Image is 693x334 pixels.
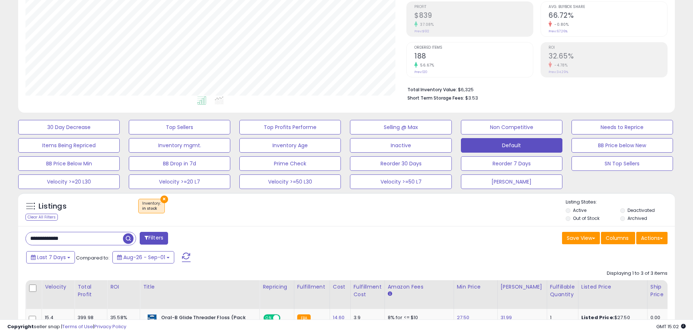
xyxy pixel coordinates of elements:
[414,29,429,33] small: Prev: $612
[628,207,655,213] label: Deactivated
[581,283,644,291] div: Listed Price
[552,63,567,68] small: -4.78%
[18,120,120,134] button: 30 Day Decrease
[143,283,256,291] div: Title
[39,201,67,212] h5: Listings
[414,11,533,21] h2: $839
[414,46,533,50] span: Ordered Items
[45,283,71,291] div: Velocity
[407,85,662,93] li: $6,325
[25,214,58,221] div: Clear All Filters
[601,232,635,244] button: Columns
[388,291,392,297] small: Amazon Fees.
[7,323,34,330] strong: Copyright
[112,251,174,263] button: Aug-26 - Sep-01
[571,138,673,153] button: BB Price below New
[18,156,120,171] button: BB Price Below Min
[239,138,341,153] button: Inventory Age
[62,323,93,330] a: Terms of Use
[457,283,494,291] div: Min Price
[414,52,533,62] h2: 188
[350,174,451,189] button: Velocity >=50 L7
[297,283,327,291] div: Fulfillment
[571,120,673,134] button: Needs to Reprice
[566,199,675,206] p: Listing States:
[636,232,668,244] button: Actions
[549,5,667,9] span: Avg. Buybox Share
[465,94,478,101] span: $3.53
[650,283,665,298] div: Ship Price
[76,254,109,261] span: Compared to:
[37,254,66,261] span: Last 7 Days
[606,234,629,242] span: Columns
[129,156,230,171] button: BB Drop in 7d
[461,120,562,134] button: Non Competitive
[7,323,126,330] div: seller snap | |
[129,174,230,189] button: Velocity >=20 L7
[142,206,161,211] div: in stock
[94,323,126,330] a: Privacy Policy
[129,138,230,153] button: Inventory mgmt.
[549,29,567,33] small: Prev: 67.26%
[501,283,544,291] div: [PERSON_NAME]
[549,11,667,21] h2: 66.72%
[418,22,434,27] small: 37.08%
[461,174,562,189] button: [PERSON_NAME]
[571,156,673,171] button: SN Top Sellers
[628,215,647,221] label: Archived
[263,283,291,291] div: Repricing
[607,270,668,277] div: Displaying 1 to 3 of 3 items
[407,95,464,101] b: Short Term Storage Fees:
[110,283,137,291] div: ROI
[573,215,600,221] label: Out of Stock
[550,283,575,298] div: Fulfillable Quantity
[414,5,533,9] span: Profit
[552,22,569,27] small: -0.80%
[414,70,427,74] small: Prev: 120
[333,283,347,291] div: Cost
[129,120,230,134] button: Top Sellers
[142,201,161,212] span: Inventory :
[573,207,586,213] label: Active
[354,283,382,298] div: Fulfillment Cost
[77,283,104,298] div: Total Profit
[549,52,667,62] h2: 32.65%
[18,174,120,189] button: Velocity >=20 L30
[350,120,451,134] button: Selling @ Max
[407,86,457,93] b: Total Inventory Value:
[418,63,434,68] small: 56.67%
[350,156,451,171] button: Reorder 30 Days
[562,232,600,244] button: Save View
[549,46,667,50] span: ROI
[656,323,686,330] span: 2025-09-9 15:02 GMT
[239,120,341,134] button: Top Profits Performe
[26,251,75,263] button: Last 7 Days
[239,156,341,171] button: Prime Check
[350,138,451,153] button: Inactive
[461,156,562,171] button: Reorder 7 Days
[123,254,165,261] span: Aug-26 - Sep-01
[549,70,568,74] small: Prev: 34.29%
[461,138,562,153] button: Default
[239,174,341,189] button: Velocity >=50 L30
[18,138,120,153] button: Items Being Repriced
[160,196,168,203] button: ×
[140,232,168,245] button: Filters
[388,283,451,291] div: Amazon Fees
